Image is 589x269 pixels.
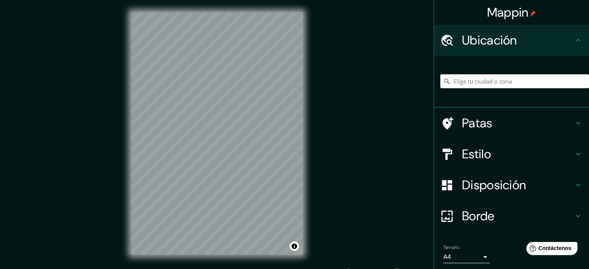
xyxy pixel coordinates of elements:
font: Ubicación [462,32,517,48]
canvas: Mapa [131,12,303,255]
iframe: Lanzador de widgets de ayuda [520,239,580,260]
div: Disposición [434,170,589,200]
font: Borde [462,208,495,224]
div: Estilo [434,139,589,170]
div: Patas [434,108,589,139]
div: Borde [434,200,589,231]
font: Disposición [462,177,526,193]
button: Activar o desactivar atribución [290,242,299,251]
font: Mappin [487,4,529,21]
img: pin-icon.png [530,10,536,17]
font: Estilo [462,146,491,162]
font: Tamaño [443,244,459,250]
div: A4 [443,251,490,263]
div: Ubicación [434,25,589,56]
font: Patas [462,115,493,131]
font: A4 [443,253,451,261]
input: Elige tu ciudad o zona [440,74,589,88]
